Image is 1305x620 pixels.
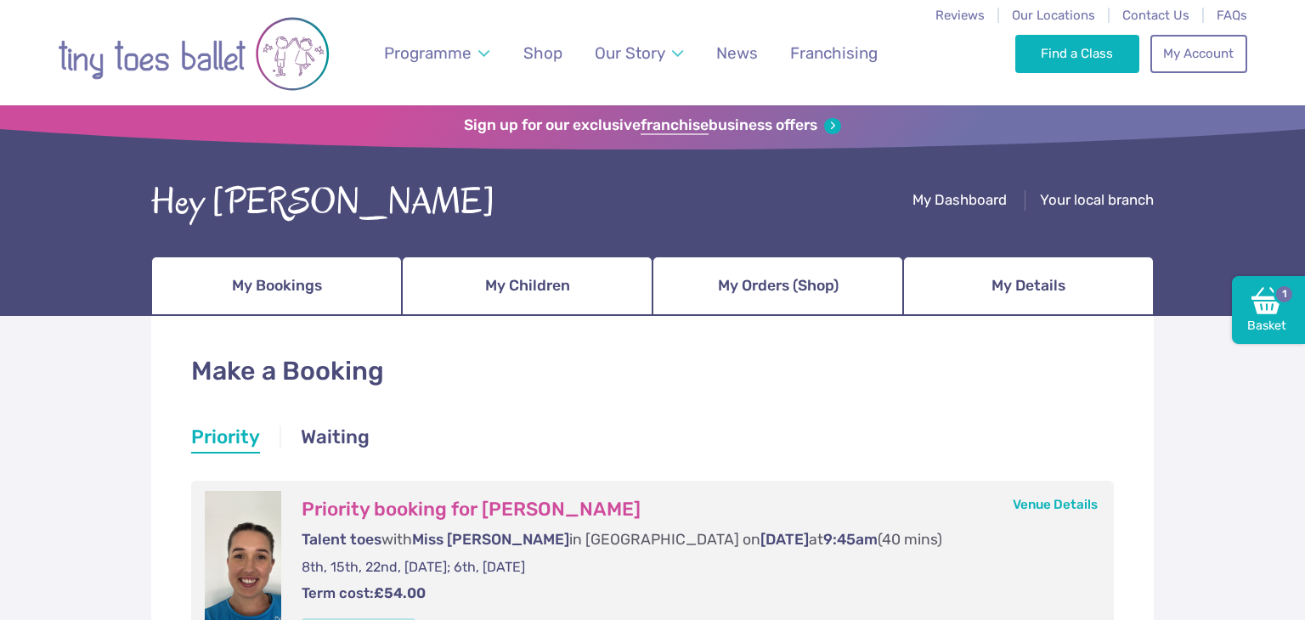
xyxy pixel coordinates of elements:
[912,191,1007,212] a: My Dashboard
[1012,8,1095,23] a: Our Locations
[58,11,330,97] img: tiny toes ballet
[301,424,370,454] a: Waiting
[376,33,498,73] a: Programme
[191,353,1114,390] h1: Make a Booking
[302,583,1080,604] p: Term cost:
[641,116,709,135] strong: franchise
[991,271,1065,301] span: My Details
[1013,497,1098,512] a: Venue Details
[151,176,495,228] div: Hey [PERSON_NAME]
[1274,284,1294,304] span: 1
[302,498,1080,521] h3: Priority booking for [PERSON_NAME]
[823,531,878,548] span: 9:45am
[1150,35,1247,72] a: My Account
[1040,191,1154,208] span: Your local branch
[903,256,1154,316] a: My Details
[412,531,569,548] span: Miss [PERSON_NAME]
[302,529,1080,550] p: with in [GEOGRAPHIC_DATA] on at (40 mins)
[302,531,381,548] span: Talent toes
[1015,35,1140,72] a: Find a Class
[374,584,426,601] strong: £54.00
[718,271,839,301] span: My Orders (Shop)
[384,43,472,63] span: Programme
[1122,8,1189,23] a: Contact Us
[595,43,665,63] span: Our Story
[716,43,758,63] span: News
[912,191,1007,208] span: My Dashboard
[516,33,571,73] a: Shop
[1040,191,1154,212] a: Your local branch
[1232,276,1305,344] a: Basket1
[232,271,322,301] span: My Bookings
[151,256,402,316] a: My Bookings
[652,256,903,316] a: My Orders (Shop)
[402,256,652,316] a: My Children
[485,271,570,301] span: My Children
[708,33,765,73] a: News
[790,43,878,63] span: Franchising
[302,558,1080,577] p: 8th, 15th, 22nd, [DATE]; 6th, [DATE]
[760,531,809,548] span: [DATE]
[464,116,840,135] a: Sign up for our exclusivefranchisebusiness offers
[782,33,886,73] a: Franchising
[587,33,692,73] a: Our Story
[523,43,562,63] span: Shop
[935,8,985,23] a: Reviews
[1217,8,1247,23] a: FAQs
